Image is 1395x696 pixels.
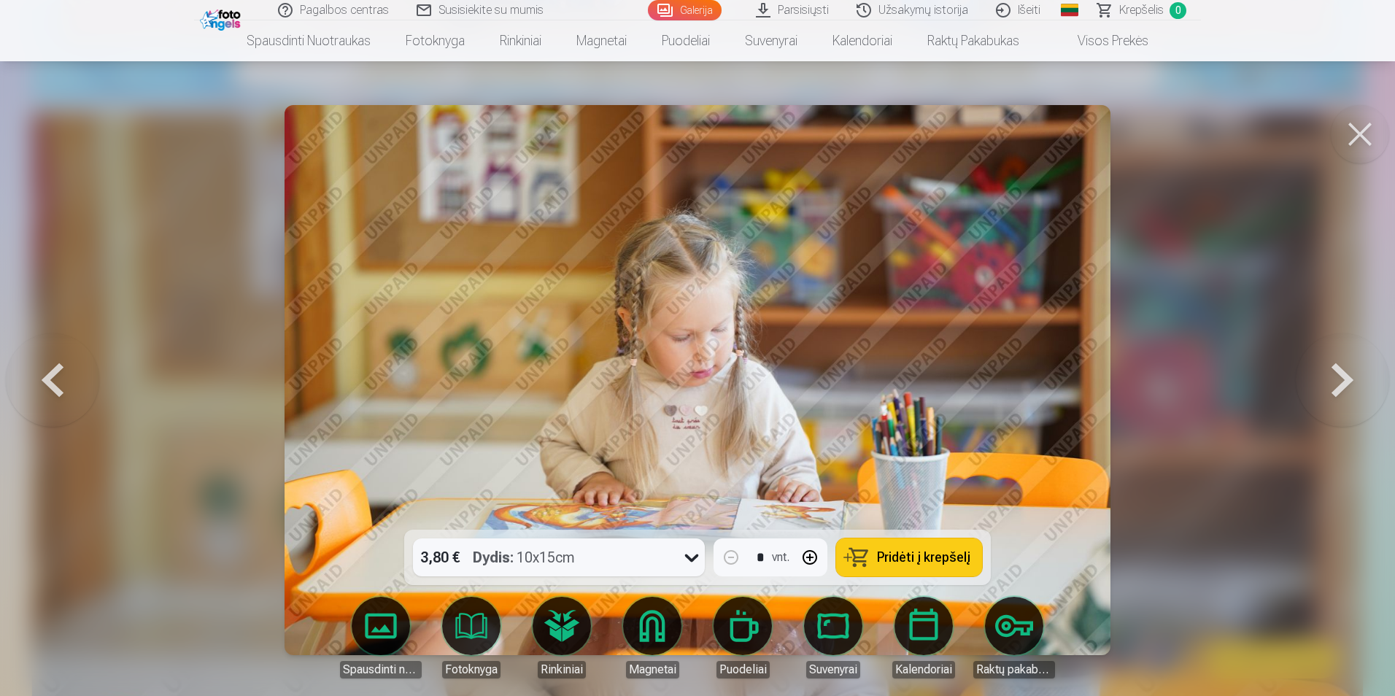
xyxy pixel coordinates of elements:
div: 10x15cm [473,538,575,576]
a: Fotoknyga [430,597,512,678]
a: Puodeliai [644,20,727,61]
a: Magnetai [611,597,693,678]
div: 3,80 € [413,538,467,576]
div: Rinkiniai [538,661,586,678]
div: Kalendoriai [892,661,955,678]
button: Pridėti į krepšelį [836,538,982,576]
a: Kalendoriai [815,20,910,61]
a: Raktų pakabukas [910,20,1037,61]
div: Puodeliai [716,661,770,678]
div: Magnetai [626,661,679,678]
a: Fotoknyga [388,20,482,61]
span: Pridėti į krepšelį [877,551,970,564]
div: Fotoknyga [442,661,501,678]
strong: Dydis : [473,547,514,568]
a: Magnetai [559,20,644,61]
img: /fa2 [200,6,244,31]
a: Suvenyrai [727,20,815,61]
div: Raktų pakabukas [973,661,1055,678]
a: Visos prekės [1037,20,1166,61]
span: 0 [1170,2,1186,19]
a: Puodeliai [702,597,784,678]
div: Spausdinti nuotraukas [340,661,422,678]
div: Suvenyrai [806,661,860,678]
a: Raktų pakabukas [973,597,1055,678]
a: Rinkiniai [521,597,603,678]
a: Suvenyrai [792,597,874,678]
a: Spausdinti nuotraukas [340,597,422,678]
a: Spausdinti nuotraukas [229,20,388,61]
a: Rinkiniai [482,20,559,61]
span: Krepšelis [1119,1,1164,19]
a: Kalendoriai [883,597,965,678]
div: vnt. [772,549,789,566]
